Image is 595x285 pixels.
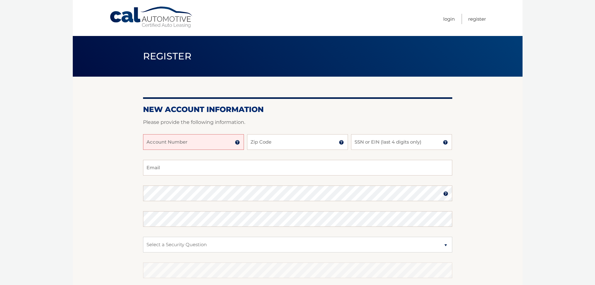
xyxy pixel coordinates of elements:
a: Login [443,14,455,24]
span: Register [143,50,192,62]
h2: New Account Information [143,105,452,114]
img: tooltip.svg [339,140,344,145]
a: Register [468,14,486,24]
img: tooltip.svg [443,140,448,145]
input: Account Number [143,134,244,150]
img: tooltip.svg [443,191,448,196]
p: Please provide the following information. [143,118,452,127]
input: Zip Code [247,134,348,150]
input: Email [143,160,452,176]
img: tooltip.svg [235,140,240,145]
input: SSN or EIN (last 4 digits only) [351,134,452,150]
a: Cal Automotive [109,6,194,28]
